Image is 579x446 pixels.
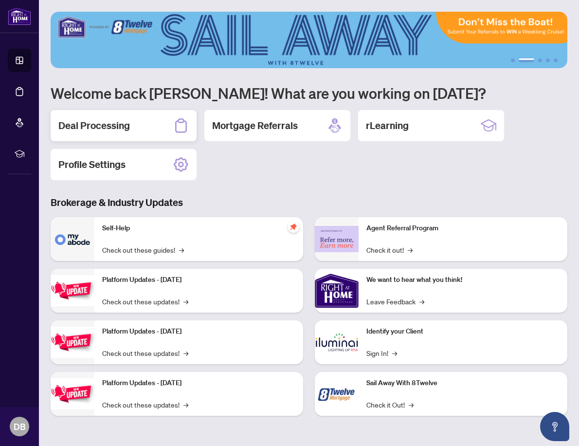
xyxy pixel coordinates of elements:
button: 3 [538,58,542,62]
img: Sail Away With 8Twelve [315,372,359,416]
img: Agent Referral Program [315,226,359,253]
h2: Deal Processing [58,119,130,132]
span: → [183,399,188,410]
span: → [409,399,414,410]
img: Platform Updates - June 23, 2025 [51,378,94,409]
a: Sign In!→ [366,348,397,358]
a: Check out these updates!→ [102,296,188,307]
span: → [419,296,424,307]
img: Platform Updates - July 8, 2025 [51,327,94,357]
a: Leave Feedback→ [366,296,424,307]
span: pushpin [288,221,299,233]
h3: Brokerage & Industry Updates [51,196,567,209]
span: → [183,348,188,358]
img: Identify your Client [315,320,359,364]
img: logo [8,7,31,25]
p: We want to hear what you think! [366,275,560,285]
h2: Profile Settings [58,158,126,171]
p: Sail Away With 8Twelve [366,378,560,389]
h1: Welcome back [PERSON_NAME]! What are you working on [DATE]? [51,84,567,102]
a: Check out these updates!→ [102,348,188,358]
img: We want to hear what you think! [315,269,359,313]
a: Check it out!→ [366,244,413,255]
img: Platform Updates - July 21, 2025 [51,275,94,306]
p: Agent Referral Program [366,223,560,234]
p: Self-Help [102,223,295,234]
p: Platform Updates - [DATE] [102,378,295,389]
button: 5 [554,58,558,62]
h2: Mortgage Referrals [212,119,298,132]
span: → [392,348,397,358]
p: Identify your Client [366,326,560,337]
img: Slide 1 [51,12,567,68]
a: Check out these updates!→ [102,399,188,410]
a: Check it Out!→ [366,399,414,410]
a: Check out these guides!→ [102,244,184,255]
button: 4 [546,58,550,62]
p: Platform Updates - [DATE] [102,326,295,337]
span: → [408,244,413,255]
span: → [179,244,184,255]
button: 1 [511,58,515,62]
button: Open asap [540,412,569,441]
span: → [183,296,188,307]
button: 2 [519,58,534,62]
span: DB [14,420,26,433]
h2: rLearning [366,119,409,132]
p: Platform Updates - [DATE] [102,275,295,285]
img: Self-Help [51,217,94,261]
